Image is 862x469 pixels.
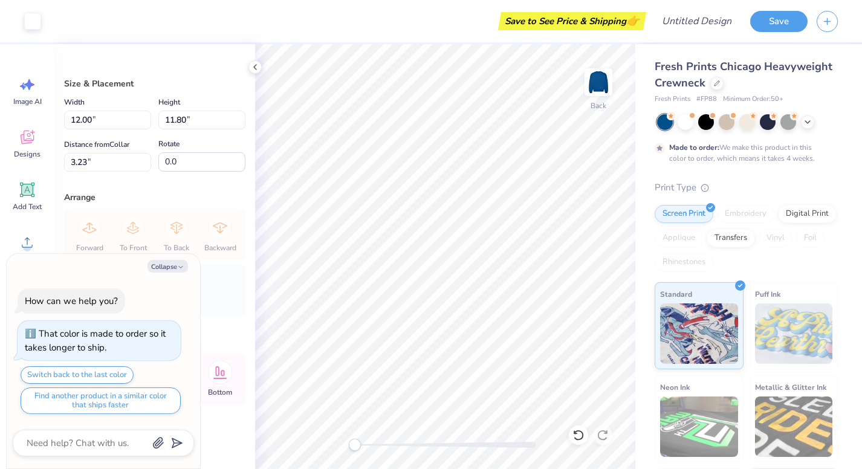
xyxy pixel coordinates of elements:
img: Back [586,70,611,94]
div: Transfers [707,229,755,247]
input: Untitled Design [652,9,741,33]
div: We make this product in this color to order, which means it takes 4 weeks. [669,142,818,164]
div: Accessibility label [349,439,361,451]
label: Rotate [158,137,180,151]
span: Add Text [13,202,42,212]
button: Collapse [147,260,188,273]
span: # FP88 [696,94,717,105]
span: Metallic & Glitter Ink [755,381,826,393]
span: Fresh Prints Chicago Heavyweight Crewneck [655,59,832,90]
button: Switch back to the last color [21,366,134,384]
label: Width [64,95,85,109]
button: Find another product in a similar color that ships faster [21,387,181,414]
label: Height [158,95,180,109]
span: Image AI [13,97,42,106]
div: Embroidery [717,205,774,223]
div: Screen Print [655,205,713,223]
span: Standard [660,288,692,300]
div: That color is made to order so it takes longer to ship. [25,328,166,354]
span: Fresh Prints [655,94,690,105]
div: Applique [655,229,703,247]
button: Save [750,11,808,32]
label: Distance from Collar [64,137,129,152]
div: Save to See Price & Shipping [501,12,643,30]
div: Digital Print [778,205,837,223]
span: Minimum Order: 50 + [723,94,783,105]
img: Metallic & Glitter Ink [755,396,833,457]
strong: Made to order: [669,143,719,152]
div: Back [591,100,606,111]
div: Rhinestones [655,253,713,271]
img: Puff Ink [755,303,833,364]
span: 👉 [626,13,640,28]
div: Print Type [655,181,838,195]
div: How can we help you? [25,295,118,307]
span: Designs [14,149,41,159]
div: Vinyl [759,229,792,247]
span: Puff Ink [755,288,780,300]
img: Standard [660,303,738,364]
img: Neon Ink [660,396,738,457]
span: Bottom [208,387,232,397]
div: Foil [796,229,825,247]
div: Size & Placement [64,77,245,90]
div: Arrange [64,191,245,204]
span: Neon Ink [660,381,690,393]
